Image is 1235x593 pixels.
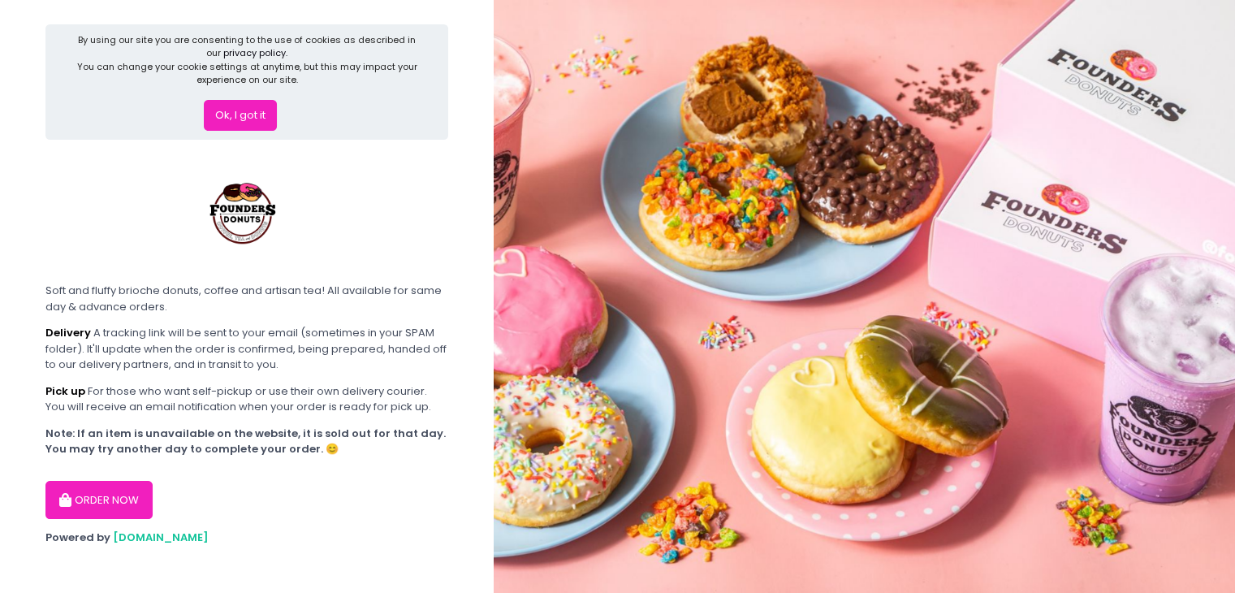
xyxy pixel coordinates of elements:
div: A tracking link will be sent to your email (sometimes in your SPAM folder). It'll update when the... [45,325,448,373]
button: Ok, I got it [204,100,277,131]
div: Soft and fluffy brioche donuts, coffee and artisan tea! All available for same day & advance orders. [45,283,448,314]
a: privacy policy. [223,46,287,59]
div: By using our site you are consenting to the use of cookies as described in our You can change you... [73,33,421,87]
div: Powered by [45,530,448,546]
b: Delivery [45,325,91,340]
button: ORDER NOW [45,481,153,520]
div: For those who want self-pickup or use their own delivery courier. You will receive an email notif... [45,383,448,415]
div: Note: If an item is unavailable on the website, it is sold out for that day. You may try another ... [45,426,448,457]
img: Founders Donuts [184,150,305,272]
b: Pick up [45,383,85,399]
a: [DOMAIN_NAME] [113,530,209,545]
